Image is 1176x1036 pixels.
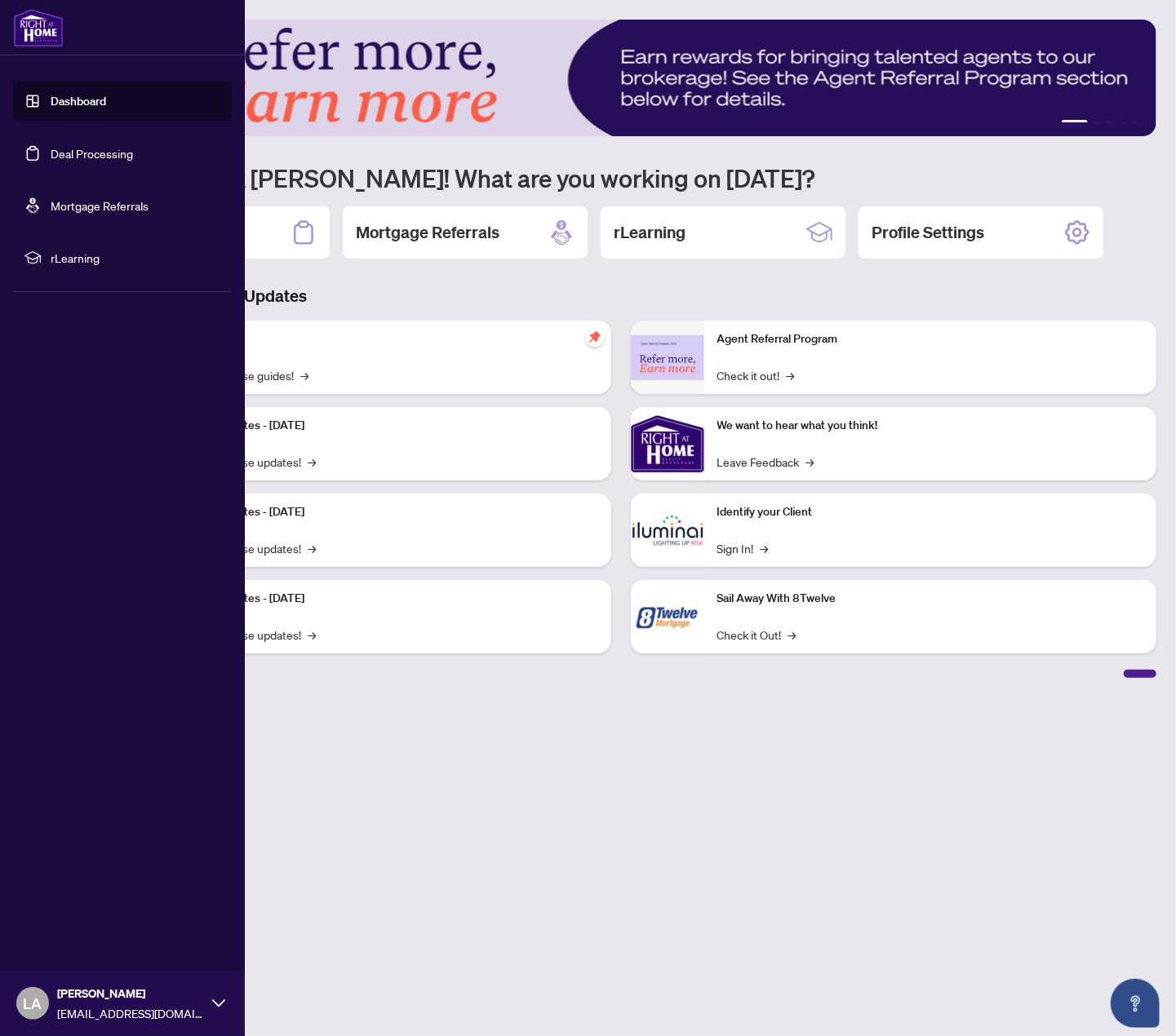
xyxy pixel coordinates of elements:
[631,407,704,480] img: We want to hear what you think!
[585,327,605,347] span: pushpin
[631,335,704,380] img: Agent Referral Program
[1121,120,1127,126] button: 4
[308,626,316,644] span: →
[57,1004,204,1022] span: [EMAIL_ADDRESS][DOMAIN_NAME]
[1062,120,1088,126] button: 1
[631,580,704,653] img: Sail Away With 8Twelve
[717,503,1144,521] p: Identify your Client
[717,330,1144,348] p: Agent Referral Program
[308,453,316,471] span: →
[13,8,64,47] img: logo
[85,162,1156,193] h1: Welcome back [PERSON_NAME]! What are you working on [DATE]?
[717,366,795,384] a: Check it out!→
[356,221,499,244] h2: Mortgage Referrals
[308,539,316,557] span: →
[787,366,795,384] span: →
[51,249,220,267] span: rLearning
[1094,120,1101,126] button: 2
[761,539,769,557] span: →
[171,590,598,608] p: Platform Updates - [DATE]
[24,992,42,1015] span: LA
[717,626,797,644] a: Check it Out!→
[788,626,797,644] span: →
[85,285,1156,308] h3: Brokerage & Industry Updates
[51,198,149,213] a: Mortgage Referrals
[717,590,1144,608] p: Sail Away With 8Twelve
[872,221,984,244] h2: Profile Settings
[1134,120,1140,126] button: 5
[51,146,133,161] a: Deal Processing
[57,985,204,1003] span: [PERSON_NAME]
[631,494,704,567] img: Identify your Client
[85,20,1156,136] img: Slide 0
[300,366,308,384] span: →
[717,539,769,557] a: Sign In!→
[806,453,814,471] span: →
[1107,120,1114,126] button: 3
[51,94,106,108] a: Dashboard
[1111,979,1160,1028] button: Open asap
[717,417,1144,435] p: We want to hear what you think!
[171,417,598,435] p: Platform Updates - [DATE]
[171,503,598,521] p: Platform Updates - [DATE]
[614,221,686,244] h2: rLearning
[171,330,598,348] p: Self-Help
[717,453,814,471] a: Leave Feedback→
